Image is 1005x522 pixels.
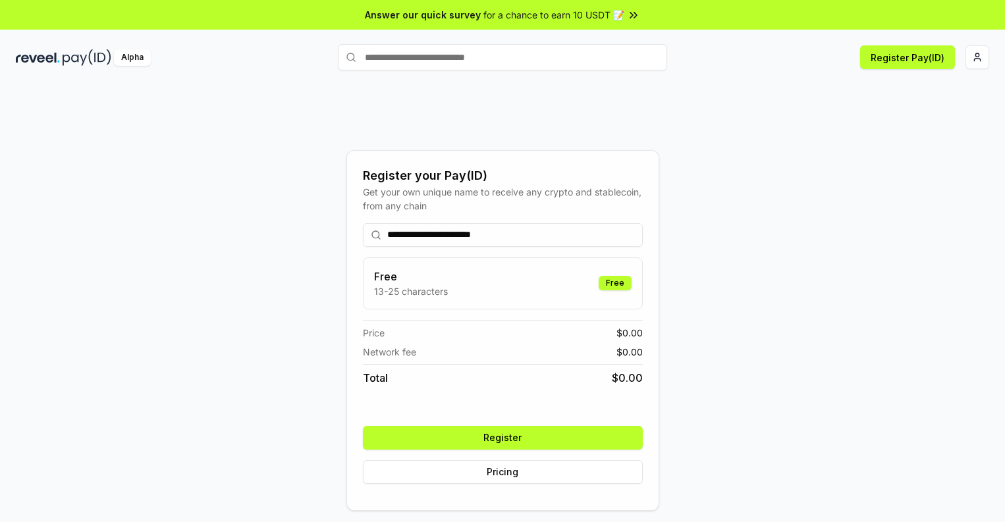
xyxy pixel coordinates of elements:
[16,49,60,66] img: reveel_dark
[483,8,624,22] span: for a chance to earn 10 USDT 📝
[860,45,955,69] button: Register Pay(ID)
[363,326,385,340] span: Price
[114,49,151,66] div: Alpha
[363,185,643,213] div: Get your own unique name to receive any crypto and stablecoin, from any chain
[363,167,643,185] div: Register your Pay(ID)
[63,49,111,66] img: pay_id
[612,370,643,386] span: $ 0.00
[374,269,448,284] h3: Free
[363,426,643,450] button: Register
[363,345,416,359] span: Network fee
[363,460,643,484] button: Pricing
[616,326,643,340] span: $ 0.00
[365,8,481,22] span: Answer our quick survey
[599,276,632,290] div: Free
[374,284,448,298] p: 13-25 characters
[616,345,643,359] span: $ 0.00
[363,370,388,386] span: Total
